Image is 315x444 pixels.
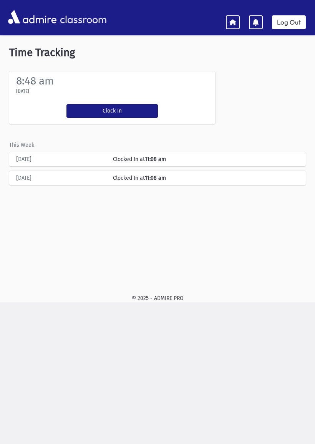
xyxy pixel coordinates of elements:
[66,104,158,118] button: Clock In
[145,156,166,162] b: 11:08 am
[6,294,309,302] div: © 2025 - ADMIRE PRO
[272,15,306,29] a: Log Out
[58,7,107,27] span: classroom
[12,155,109,163] div: [DATE]
[16,88,29,95] label: [DATE]
[6,8,58,26] img: AdmirePro
[145,175,166,181] b: 11:08 am
[16,75,54,87] label: 8:48 am
[109,155,303,163] div: Clocked In at
[12,174,109,182] div: [DATE]
[109,174,303,182] div: Clocked In at
[9,141,34,149] label: This Week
